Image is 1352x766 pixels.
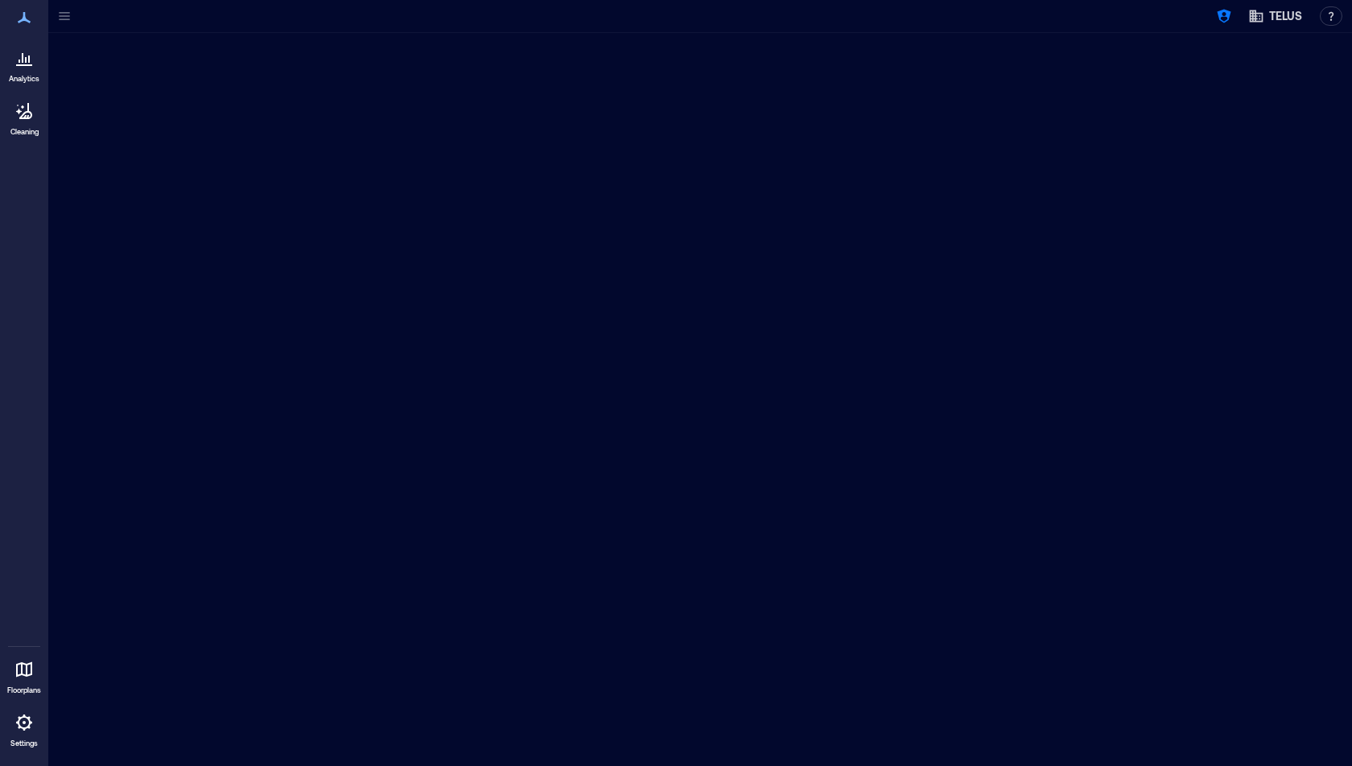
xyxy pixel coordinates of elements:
[5,703,43,753] a: Settings
[10,127,39,137] p: Cleaning
[1269,8,1302,24] span: TELUS
[1243,3,1307,29] button: TELUS
[9,74,39,84] p: Analytics
[7,686,41,695] p: Floorplans
[10,739,38,748] p: Settings
[2,650,46,700] a: Floorplans
[4,39,44,89] a: Analytics
[4,92,44,142] a: Cleaning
